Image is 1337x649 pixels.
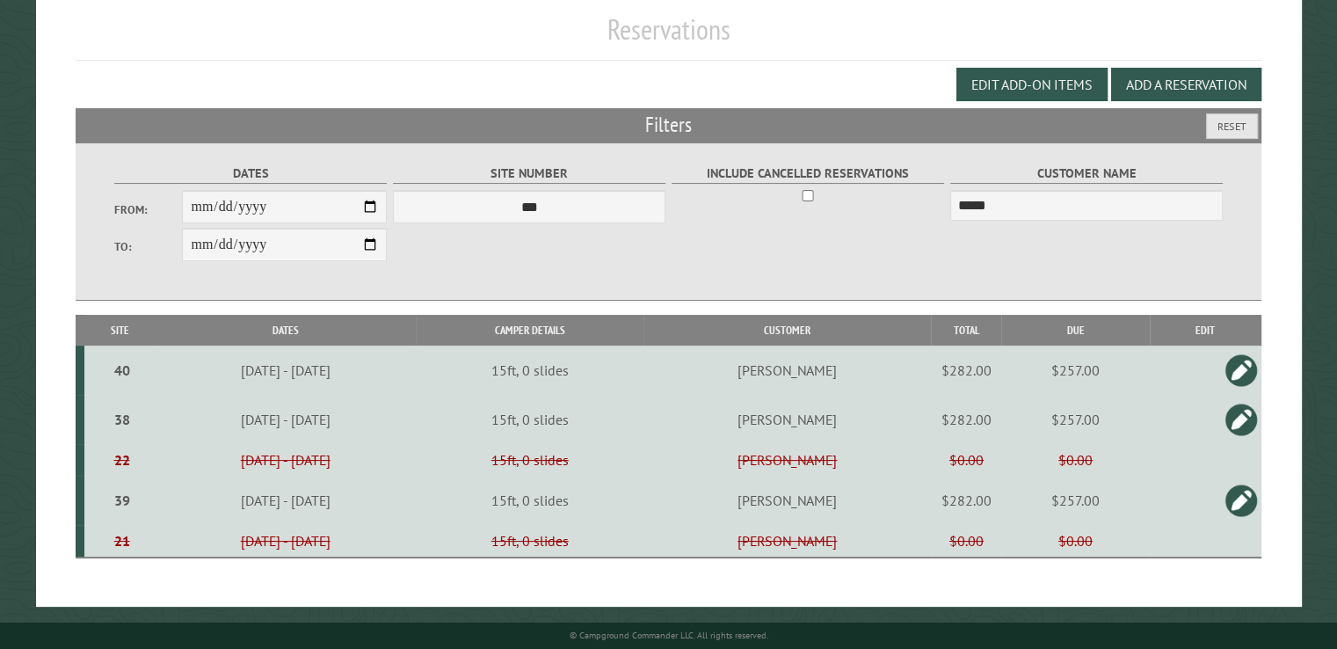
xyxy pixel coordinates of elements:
[931,476,1001,525] td: $282.00
[1001,444,1149,476] td: $0.00
[91,411,152,428] div: 38
[643,346,931,395] td: [PERSON_NAME]
[956,68,1108,101] button: Edit Add-on Items
[931,395,1001,444] td: $282.00
[76,12,1261,61] h1: Reservations
[1001,525,1149,558] td: $0.00
[643,476,931,525] td: [PERSON_NAME]
[1001,476,1149,525] td: $257.00
[157,411,413,428] div: [DATE] - [DATE]
[1001,315,1149,346] th: Due
[416,315,643,346] th: Camper Details
[416,476,643,525] td: 15ft, 0 slides
[643,525,931,558] td: [PERSON_NAME]
[643,395,931,444] td: [PERSON_NAME]
[570,630,768,641] small: © Campground Commander LLC. All rights reserved.
[91,451,152,469] div: 22
[114,164,388,184] label: Dates
[76,108,1261,142] h2: Filters
[157,532,413,550] div: [DATE] - [DATE]
[931,315,1001,346] th: Total
[157,492,413,509] div: [DATE] - [DATE]
[416,395,643,444] td: 15ft, 0 slides
[157,451,413,469] div: [DATE] - [DATE]
[91,532,152,550] div: 21
[1001,395,1149,444] td: $257.00
[1111,68,1261,101] button: Add a Reservation
[416,525,643,558] td: 15ft, 0 slides
[157,361,413,379] div: [DATE] - [DATE]
[91,492,152,509] div: 39
[1206,113,1258,139] button: Reset
[114,201,183,218] label: From:
[1001,346,1149,395] td: $257.00
[931,444,1001,476] td: $0.00
[931,525,1001,558] td: $0.00
[114,238,183,255] label: To:
[950,164,1224,184] label: Customer Name
[91,361,152,379] div: 40
[155,315,416,346] th: Dates
[416,444,643,476] td: 15ft, 0 slides
[931,346,1001,395] td: $282.00
[672,164,945,184] label: Include Cancelled Reservations
[84,315,155,346] th: Site
[416,346,643,395] td: 15ft, 0 slides
[643,315,931,346] th: Customer
[1150,315,1261,346] th: Edit
[643,444,931,476] td: [PERSON_NAME]
[393,164,666,184] label: Site Number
